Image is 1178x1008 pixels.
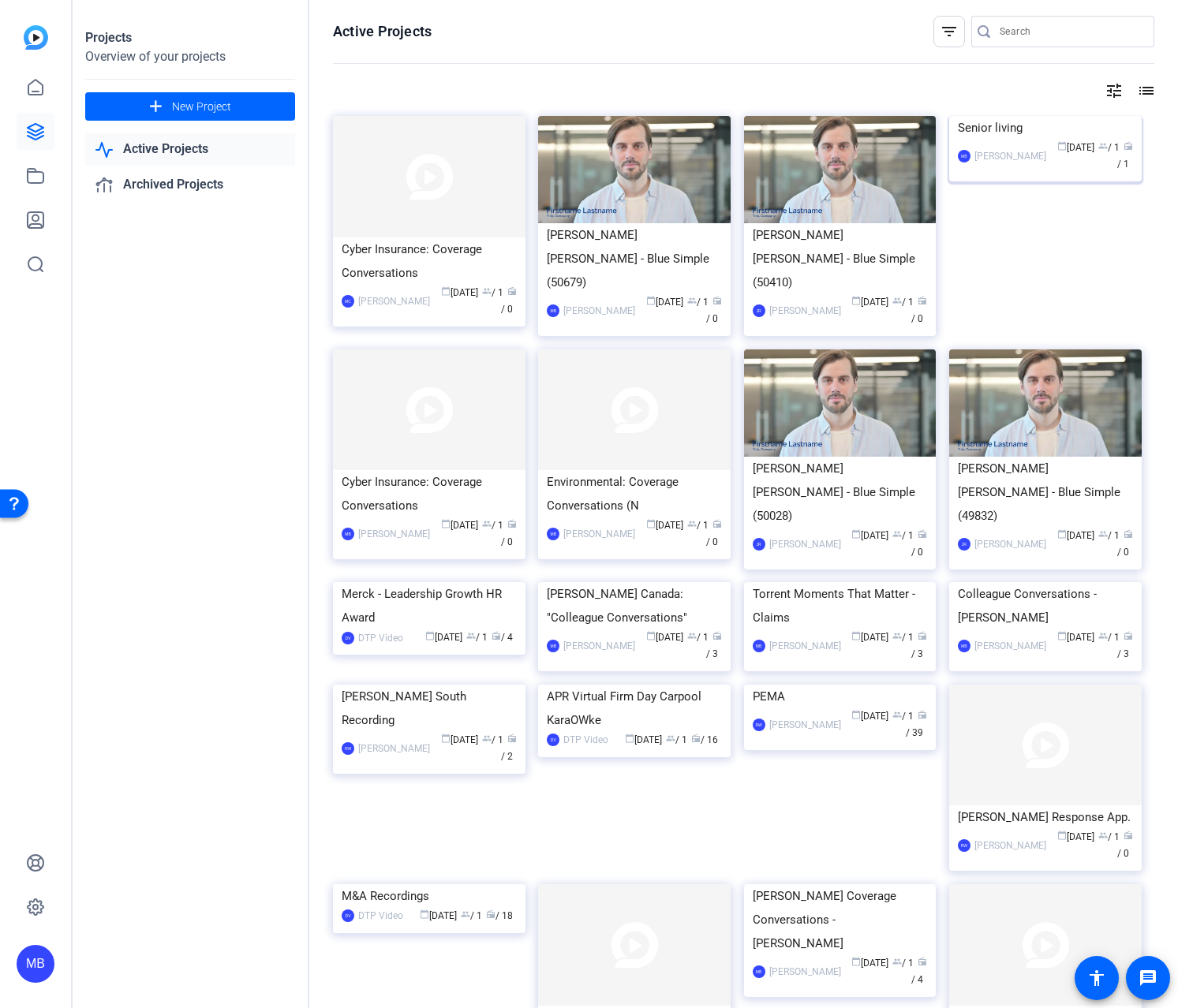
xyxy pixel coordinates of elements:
[753,538,765,551] div: JR
[753,685,928,708] div: PEMA
[486,909,496,919] span: radio
[753,719,765,731] div: RW
[1098,142,1120,153] span: / 1
[1057,530,1094,541] span: [DATE]
[563,732,608,748] div: DTP Video
[482,734,503,745] span: / 1
[974,838,1046,853] div: [PERSON_NAME]
[547,582,722,629] div: [PERSON_NAME] Canada: "Colleague Conversations"
[1117,530,1133,558] span: / 0
[851,632,888,643] span: [DATE]
[563,638,635,654] div: [PERSON_NAME]
[851,297,888,308] span: [DATE]
[358,630,403,646] div: DTP Video
[342,582,517,629] div: Merck - Leadership Growth HR Award
[706,632,722,659] span: / 3
[918,957,927,966] span: radio
[940,22,959,41] mat-icon: filter_list
[172,99,231,115] span: New Project
[1057,631,1067,640] span: calendar_today
[482,286,492,296] span: group
[892,957,902,966] span: group
[1057,529,1067,539] span: calendar_today
[24,25,48,50] img: blue-gradient.svg
[482,520,503,531] span: / 1
[425,631,435,640] span: calendar_today
[1098,831,1120,842] span: / 1
[547,528,559,540] div: MB
[918,529,927,539] span: radio
[958,116,1133,140] div: Senior living
[712,519,722,528] span: radio
[342,884,517,908] div: M&A Recordings
[851,958,888,969] span: [DATE]
[691,734,701,743] span: radio
[358,741,430,756] div: [PERSON_NAME]
[753,884,928,955] div: [PERSON_NAME] Coverage Conversations - [PERSON_NAME]
[918,631,927,640] span: radio
[1117,831,1133,859] span: / 0
[146,97,166,117] mat-icon: add
[753,582,928,629] div: Torrent Moments That Matter - Claims
[482,734,492,743] span: group
[420,909,429,919] span: calendar_today
[892,529,902,539] span: group
[625,734,634,743] span: calendar_today
[974,536,1046,552] div: [PERSON_NAME]
[461,909,470,919] span: group
[441,734,478,745] span: [DATE]
[753,965,765,978] div: MB
[461,910,482,921] span: / 1
[1117,632,1133,659] span: / 3
[706,520,722,547] span: / 0
[769,638,841,654] div: [PERSON_NAME]
[1135,81,1154,100] mat-icon: list
[687,632,709,643] span: / 1
[547,304,559,317] div: MB
[441,286,451,296] span: calendar_today
[547,470,722,517] div: Environmental: Coverage Conversations (N
[441,287,478,298] span: [DATE]
[342,237,517,285] div: Cyber Insurance: Coverage Conversations
[1000,22,1142,41] input: Search
[85,169,295,201] a: Archived Projects
[687,296,697,305] span: group
[958,538,970,551] div: JR
[892,711,914,722] span: / 1
[342,632,354,644] div: DV
[646,520,683,531] span: [DATE]
[892,297,914,308] span: / 1
[851,296,861,305] span: calendar_today
[501,734,517,762] span: / 2
[769,964,841,980] div: [PERSON_NAME]
[1117,142,1133,170] span: / 1
[769,717,841,733] div: [PERSON_NAME]
[918,296,927,305] span: radio
[466,632,488,643] span: / 1
[482,519,492,528] span: group
[974,638,1046,654] div: [PERSON_NAME]
[851,710,861,719] span: calendar_today
[851,529,861,539] span: calendar_today
[1098,530,1120,541] span: / 1
[892,631,902,640] span: group
[753,223,928,294] div: [PERSON_NAME] [PERSON_NAME] - Blue Simple (50410)
[958,805,1133,829] div: [PERSON_NAME] Response App.
[1057,831,1094,842] span: [DATE]
[892,958,914,969] span: / 1
[911,632,927,659] span: / 3
[358,526,430,542] div: [PERSON_NAME]
[1124,631,1133,640] span: radio
[342,742,354,755] div: RW
[342,295,354,308] div: MC
[769,536,841,552] div: [PERSON_NAME]
[958,582,1133,629] div: Colleague Conversations - [PERSON_NAME]
[958,457,1133,528] div: [PERSON_NAME] [PERSON_NAME] - Blue Simple (49832)
[687,519,697,528] span: group
[666,734,675,743] span: group
[918,710,927,719] span: radio
[507,519,517,528] span: radio
[892,632,914,643] span: / 1
[753,457,928,528] div: [PERSON_NAME] [PERSON_NAME] - Blue Simple (50028)
[17,945,54,983] div: MB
